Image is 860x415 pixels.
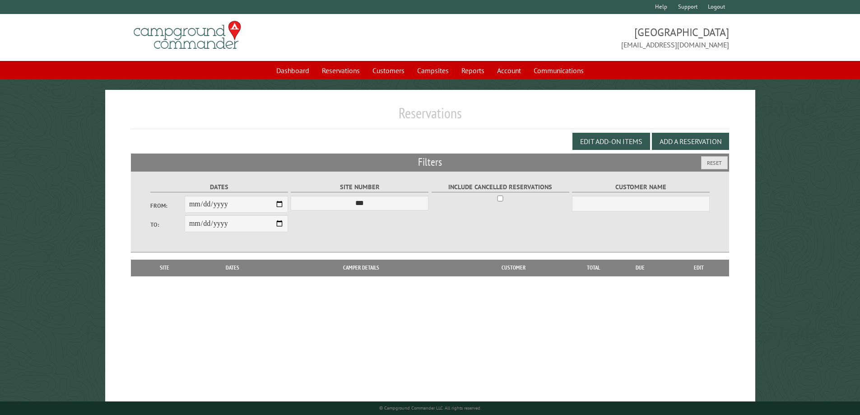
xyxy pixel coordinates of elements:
a: Dashboard [271,62,315,79]
th: Edit [669,260,730,276]
th: Camper Details [271,260,451,276]
label: Site Number [291,182,428,192]
th: Total [576,260,612,276]
span: [GEOGRAPHIC_DATA] [EMAIL_ADDRESS][DOMAIN_NAME] [430,25,730,50]
a: Reservations [316,62,365,79]
a: Reports [456,62,490,79]
label: From: [150,201,185,210]
a: Campsites [412,62,454,79]
a: Communications [528,62,589,79]
small: © Campground Commander LLC. All rights reserved. [379,405,481,411]
button: Add a Reservation [652,133,729,150]
label: Include Cancelled Reservations [432,182,569,192]
img: Campground Commander [131,18,244,53]
a: Customers [367,62,410,79]
h1: Reservations [131,104,730,129]
th: Customer [451,260,576,276]
label: To: [150,220,185,229]
label: Customer Name [572,182,710,192]
button: Edit Add-on Items [572,133,650,150]
th: Dates [194,260,271,276]
label: Dates [150,182,288,192]
th: Site [135,260,194,276]
button: Reset [701,156,728,169]
th: Due [612,260,669,276]
a: Account [492,62,526,79]
h2: Filters [131,154,730,171]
